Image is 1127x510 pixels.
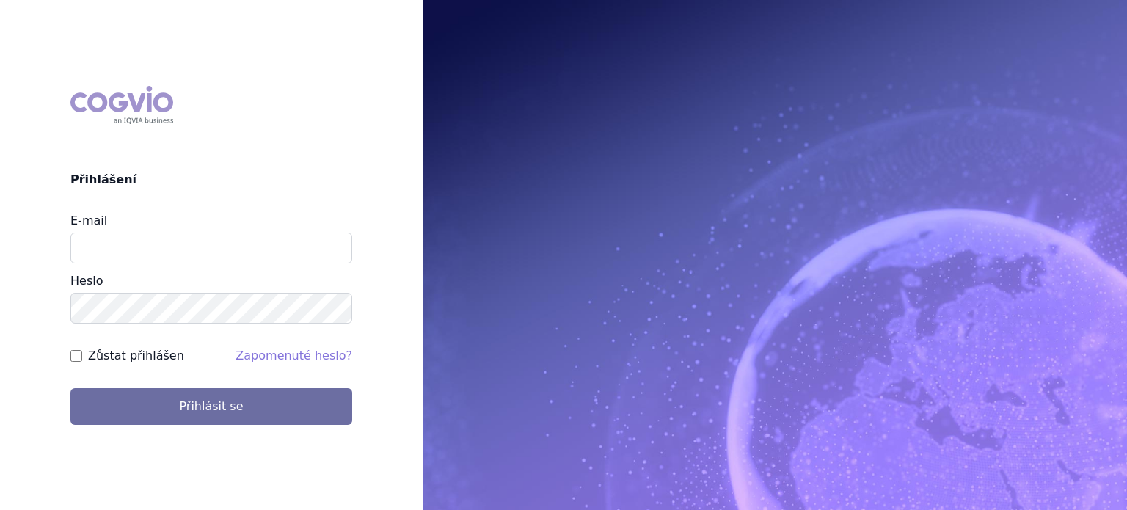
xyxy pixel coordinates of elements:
label: E-mail [70,214,107,227]
h2: Přihlášení [70,171,352,189]
button: Přihlásit se [70,388,352,425]
a: Zapomenuté heslo? [236,349,352,363]
label: Zůstat přihlášen [88,347,184,365]
div: COGVIO [70,86,173,124]
label: Heslo [70,274,103,288]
